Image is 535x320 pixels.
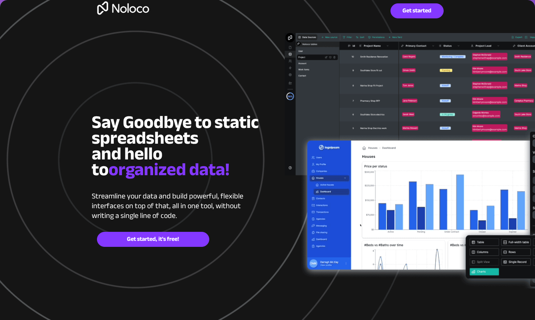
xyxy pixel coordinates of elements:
[109,153,229,186] span: organized data!
[92,105,259,186] span: Say Goodbye to static spreadsheets and hello to
[97,236,209,243] span: Get started, it's free!
[92,189,243,222] span: Streamline your data and build powerful, flexible interfaces on top of that, all in one tool, wit...
[391,7,443,14] span: Get started
[97,232,209,247] a: Get started, it's free!
[390,3,444,18] a: Get started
